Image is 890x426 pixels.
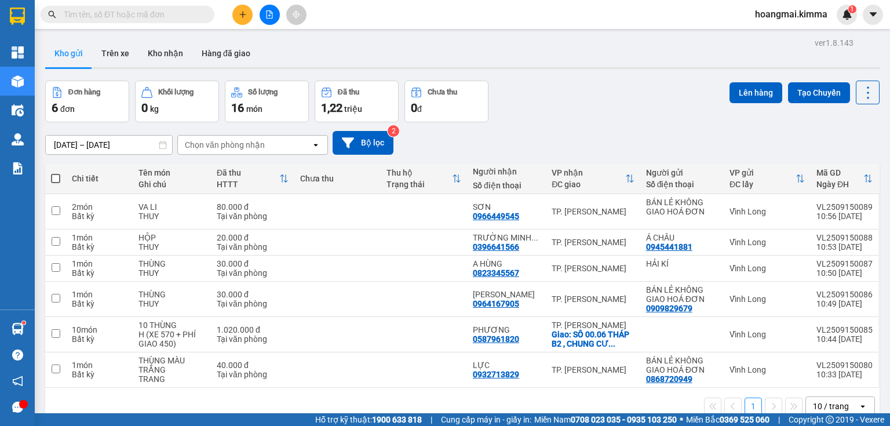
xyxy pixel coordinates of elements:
div: Bất kỳ [72,299,127,308]
div: VA LI [138,202,205,212]
button: aim [286,5,307,25]
div: THÙNG MÀU TRẮNG [138,356,205,374]
div: 10:49 [DATE] [816,299,873,308]
div: Tại văn phòng [217,212,289,221]
span: Miền Bắc [686,413,769,426]
div: 1 món [72,361,127,370]
div: Vĩnh Long [729,365,805,374]
div: 2 món [72,202,127,212]
img: warehouse-icon [12,133,24,145]
span: triệu [344,104,362,114]
span: ... [608,339,615,348]
div: THUY [138,299,205,308]
div: TP. [PERSON_NAME] [552,238,634,247]
div: Số điện thoại [473,181,540,190]
div: Khối lượng [158,88,194,96]
button: Kho nhận [138,39,192,67]
div: VP gửi [729,168,796,177]
button: Khối lượng0kg [135,81,219,122]
div: Đã thu [217,168,279,177]
div: TP. [PERSON_NAME] [552,207,634,216]
div: Mã GD [816,168,863,177]
div: Giao: SÔ 00.06 THÁP B2 , CHUNG CƯ SARIMI , ĐƯỜNG D9 , PHƯỜNG AN LỢI ĐÔNG , QUẬN 2 [552,330,634,348]
span: caret-down [868,9,878,20]
div: 0396641566 [473,242,519,252]
div: TRANG [138,374,205,384]
div: 10:50 [DATE] [816,268,873,278]
span: plus [239,10,247,19]
div: 10:33 [DATE] [816,370,873,379]
button: Bộ lọc [333,131,393,155]
div: Ngày ĐH [816,180,863,189]
div: 0868720949 [646,374,692,384]
span: kg [150,104,159,114]
img: warehouse-icon [12,323,24,335]
span: hoangmai.kimma [746,7,837,21]
input: Tìm tên, số ĐT hoặc mã đơn [64,8,200,21]
button: file-add [260,5,280,25]
div: THÙNG [138,259,205,268]
div: 10:53 [DATE] [816,242,873,252]
div: 30.000 đ [217,290,289,299]
div: 1 món [72,290,127,299]
span: món [246,104,262,114]
div: Vĩnh Long [729,264,805,273]
div: Á CHÂU [646,233,718,242]
div: Số điện thoại [646,180,718,189]
button: Trên xe [92,39,138,67]
div: Tại văn phòng [217,370,289,379]
span: copyright [826,416,834,424]
div: Vĩnh Long [729,207,805,216]
div: Chưa thu [428,88,457,96]
svg: open [311,140,320,150]
strong: 0369 525 060 [720,415,769,424]
div: Bất kỳ [72,212,127,221]
div: 1.020.000 đ [217,325,289,334]
div: TP. [PERSON_NAME] [552,365,634,374]
div: ver 1.8.143 [815,37,853,49]
sup: 1 [22,321,25,325]
strong: 0708 023 035 - 0935 103 250 [571,415,677,424]
div: Trạng thái [386,180,452,189]
th: Toggle SortBy [546,163,640,194]
div: 10 THÙNG [138,321,205,330]
th: Toggle SortBy [724,163,811,194]
div: Bất kỳ [72,242,127,252]
div: TRƯỜNG MINH LAB [473,233,540,242]
div: Tại văn phòng [217,299,289,308]
div: VL2509150085 [816,325,873,334]
div: VL2509150087 [816,259,873,268]
button: Tạo Chuyến [788,82,850,103]
span: Cung cấp máy in - giấy in: [441,413,531,426]
div: HTTT [217,180,279,189]
input: Select a date range. [46,136,172,154]
span: search [48,10,56,19]
div: Người nhận [473,167,540,176]
div: Vĩnh Long [729,238,805,247]
div: Ghi chú [138,180,205,189]
span: 1,22 [321,101,342,115]
div: HẢI KÍ [646,259,718,268]
div: Tại văn phòng [217,268,289,278]
span: 1 [850,5,854,13]
span: message [12,402,23,413]
th: Toggle SortBy [381,163,467,194]
div: 10:56 [DATE] [816,212,873,221]
div: 0909829679 [646,304,692,313]
img: solution-icon [12,162,24,174]
button: Lên hàng [729,82,782,103]
div: BÁN LẺ KHÔNG GIAO HOÁ ĐƠN [646,285,718,304]
div: 10:44 [DATE] [816,334,873,344]
span: | [778,413,780,426]
div: Người gửi [646,168,718,177]
div: 0966449545 [473,212,519,221]
div: 0964167905 [473,299,519,308]
img: logo-vxr [10,8,25,25]
button: Đơn hàng6đơn [45,81,129,122]
div: Bất kỳ [72,370,127,379]
div: Vĩnh Long [729,330,805,339]
span: file-add [265,10,273,19]
div: Chưa thu [300,174,375,183]
div: PHƯƠNG [473,325,540,334]
div: VL2509150089 [816,202,873,212]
